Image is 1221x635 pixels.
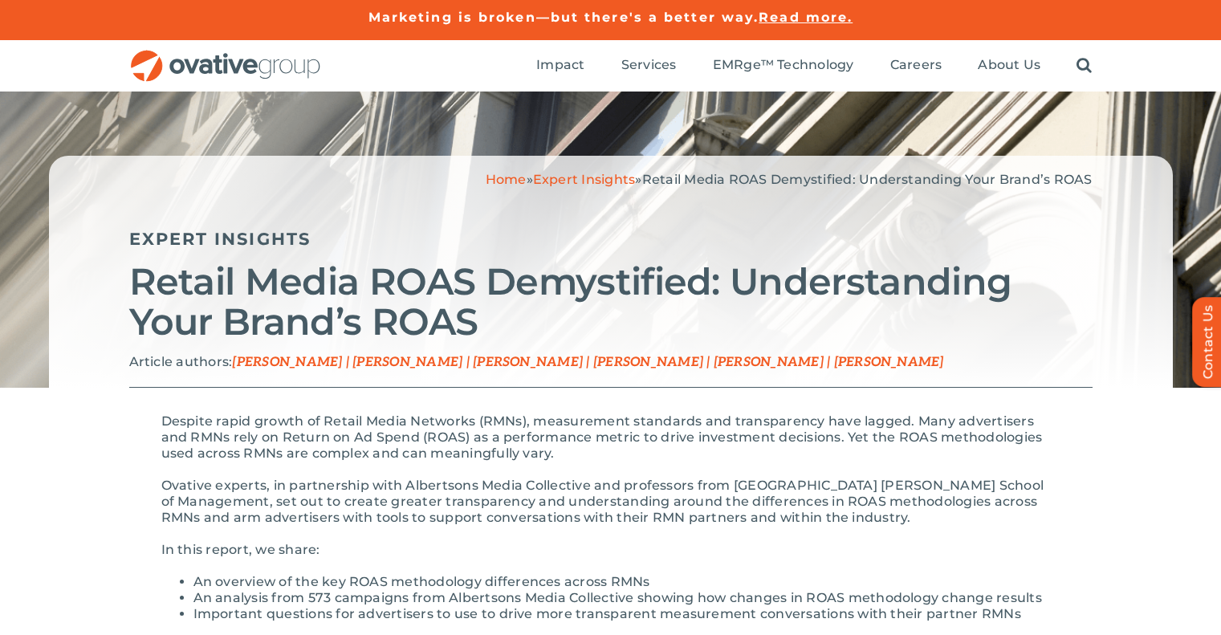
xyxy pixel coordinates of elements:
li: An analysis from 573 campaigns from Albertsons Media Collective showing how changes in ROAS metho... [193,590,1060,606]
p: In this report, we share: [161,542,1060,558]
a: Read more. [759,10,853,25]
a: Search [1077,57,1092,75]
span: EMRge™ Technology [713,57,854,73]
a: Services [621,57,677,75]
span: [PERSON_NAME] | [PERSON_NAME] | [PERSON_NAME] | [PERSON_NAME] | [PERSON_NAME] | [PERSON_NAME] [232,355,943,370]
a: EMRge™ Technology [713,57,854,75]
a: Expert Insights [129,229,311,249]
span: Careers [890,57,942,73]
p: Ovative experts, in partnership with Albertsons Media Collective and professors from [GEOGRAPHIC_... [161,478,1060,526]
a: Expert Insights [533,172,636,187]
span: Services [621,57,677,73]
h2: Retail Media ROAS Demystified: Understanding Your Brand’s ROAS [129,262,1093,342]
span: About Us [978,57,1040,73]
li: Important questions for advertisers to use to drive more transparent measurement conversations wi... [193,606,1060,622]
p: Despite rapid growth of Retail Media Networks (RMNs), measurement standards and transparency have... [161,413,1060,462]
span: » » [486,172,1093,187]
p: Article authors: [129,354,1093,371]
a: Marketing is broken—but there's a better way. [368,10,759,25]
a: Impact [536,57,584,75]
span: Impact [536,57,584,73]
a: About Us [978,57,1040,75]
a: Home [486,172,527,187]
li: An overview of the key ROAS methodology differences across RMNs [193,574,1060,590]
span: Retail Media ROAS Demystified: Understanding Your Brand’s ROAS [642,172,1093,187]
nav: Menu [536,40,1092,92]
a: Careers [890,57,942,75]
a: OG_Full_horizontal_RGB [129,48,322,63]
